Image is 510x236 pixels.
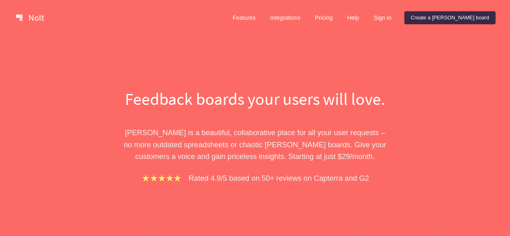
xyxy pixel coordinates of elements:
a: Create a [PERSON_NAME] board [404,11,495,24]
a: Sign in [367,11,398,24]
a: Integrations [264,11,307,24]
h1: Feedback boards your users will love. [116,87,394,111]
p: [PERSON_NAME] is a beautiful, collaborative place for all your user requests – no more outdated s... [116,127,394,162]
a: Help [341,11,366,24]
a: Features [226,11,262,24]
a: Pricing [308,11,339,24]
p: Rated 4.9/5 based on 50+ reviews on Capterra and G2 [189,172,369,184]
img: stars.b067e34983.png [141,173,182,183]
